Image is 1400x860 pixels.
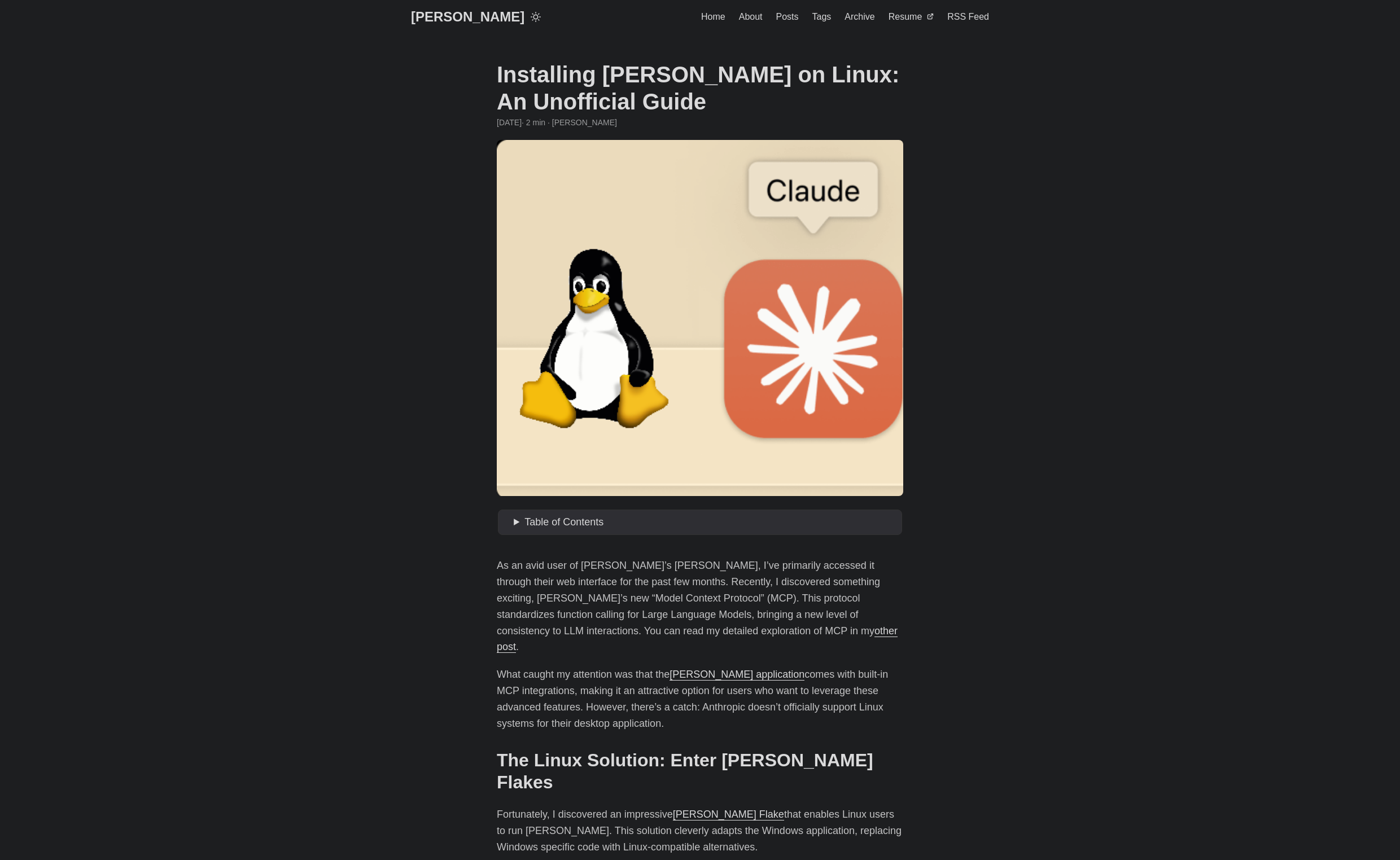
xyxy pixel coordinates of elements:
summary: Table of Contents [514,514,898,530]
span: RSS Feed [947,12,989,21]
p: As an avid user of [PERSON_NAME]’s [PERSON_NAME], I’ve primarily accessed it through their web in... [497,558,903,655]
span: Home [701,12,725,21]
div: · 2 min · [PERSON_NAME] [497,116,903,129]
a: [PERSON_NAME] application [670,669,804,680]
span: Table of Contents [524,516,603,528]
h2: The Linux Solution: Enter [PERSON_NAME] Flakes [497,749,903,793]
a: [PERSON_NAME] Flake [673,809,784,820]
h1: Installing [PERSON_NAME] on Linux: An Unofficial Guide [497,61,903,115]
span: About [739,12,763,21]
span: Posts [776,12,799,21]
span: Resume [889,12,922,21]
span: 2025-01-09 21:00:00 +0000 UTC [497,116,522,129]
p: Fortunately, I discovered an impressive that enables Linux users to run [PERSON_NAME]. This solut... [497,806,903,855]
span: Archive [845,12,874,21]
p: What caught my attention was that the comes with built-in MCP integrations, making it an attracti... [497,666,903,731]
span: Tags [812,12,832,21]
